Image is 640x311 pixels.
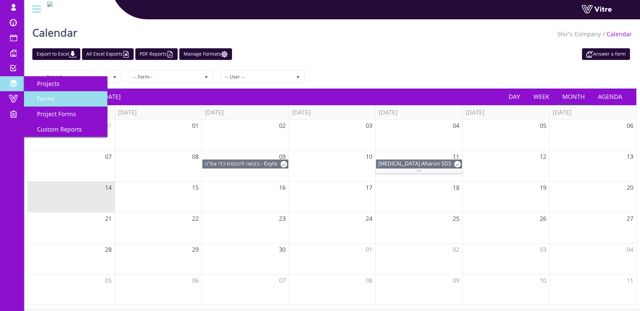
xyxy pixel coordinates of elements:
[540,214,546,222] span: 26
[192,153,199,160] span: 08
[549,105,636,120] th: [DATE]
[462,105,549,120] th: [DATE]
[540,153,546,160] span: 12
[130,71,200,83] span: -- Form--
[453,122,459,130] span: 04
[454,161,461,167] img: Vicon.png
[540,122,546,130] span: 05
[202,105,289,120] th: [DATE]
[179,48,232,60] a: Manage Formats
[453,245,459,253] span: 02
[366,153,372,160] span: 10
[105,153,112,160] span: 07
[105,214,112,222] span: 21
[292,71,304,83] span: select
[32,17,77,45] h1: Calendar
[69,51,76,58] img: cal_download.png
[627,214,633,222] span: 27
[200,71,212,83] span: select
[135,48,178,60] a: PDF Reports
[627,183,633,191] span: 20
[557,30,601,38] span: 385
[38,71,109,83] span: -- Project --
[192,122,199,130] span: 01
[453,183,459,191] span: 18
[24,122,107,137] a: Custom Reports
[289,105,376,120] th: [DATE]
[192,276,199,284] span: 06
[279,122,286,130] span: 02
[221,51,228,58] img: cal_settings.png
[627,245,633,253] span: 04
[540,245,546,253] span: 03
[279,153,286,160] span: 09
[453,214,459,222] span: 25
[95,89,121,104] a: [DATE]
[29,95,55,103] span: Forms
[556,89,592,104] a: Month
[627,122,633,130] span: 06
[366,276,372,284] span: 08
[192,214,199,222] span: 22
[29,125,82,133] span: Custom Reports
[167,51,173,58] img: cal_pdf.png
[221,71,292,83] span: -- User --
[279,276,286,284] span: 07
[102,93,121,101] span: [DATE]
[453,153,459,160] span: 11
[627,153,633,160] span: 13
[24,76,107,92] a: Projects
[279,214,286,222] span: 23
[417,165,422,173] span: ...
[453,276,459,284] span: 09
[192,245,199,253] span: 29
[32,48,80,60] a: Export to Excel
[109,71,121,83] span: select
[582,48,630,60] a: Answer a form
[601,30,632,39] li: Calendar
[123,51,129,58] img: cal_excel.png
[24,107,107,122] a: Project Forms
[366,214,372,222] span: 24
[192,183,199,191] span: 15
[105,245,112,253] span: 28
[115,105,202,120] th: [DATE]
[378,160,451,167] span: 10568
[29,80,60,88] span: Projects
[586,51,593,58] img: appointment_white2.png
[502,89,527,104] a: Day
[205,160,277,167] span: 10559
[280,161,287,167] img: Vicon.png
[279,245,286,253] span: 30
[279,183,286,191] span: 16
[366,245,372,253] span: 01
[527,89,556,104] a: Week
[375,105,462,120] th: [DATE]
[591,89,629,104] a: Agenda
[29,110,76,118] span: Project Forms
[540,183,546,191] span: 19
[47,1,53,7] img: Logo-Web.png
[366,183,372,191] span: 17
[82,48,134,60] a: All Excel Exports
[24,91,107,107] a: Forms
[105,122,112,130] span: 31
[366,122,372,130] span: 03
[105,276,112,284] span: 05
[540,276,546,284] span: 10
[105,183,112,191] span: 14
[627,276,633,284] span: 11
